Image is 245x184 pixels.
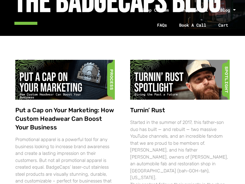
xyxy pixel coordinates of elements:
[130,54,230,106] img: Featured Image that reads: Turnin' Rust Spotlight: Giving the Past a Future. Photo Lance Bush of ...
[130,106,165,114] a: Turnin’ Rust
[130,60,230,100] a: Featured Image that reads: Turnin' Rust Spotlight: Giving the Past a Future. Photo Lance Bush of ...
[130,119,230,181] p: Started in the summer of 2017, this father-son duo has built — and rebuilt — two massive YouTube ...
[15,106,114,131] a: Put a Cap on Your Marketing: How Custom Headwear Can Boost Your Business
